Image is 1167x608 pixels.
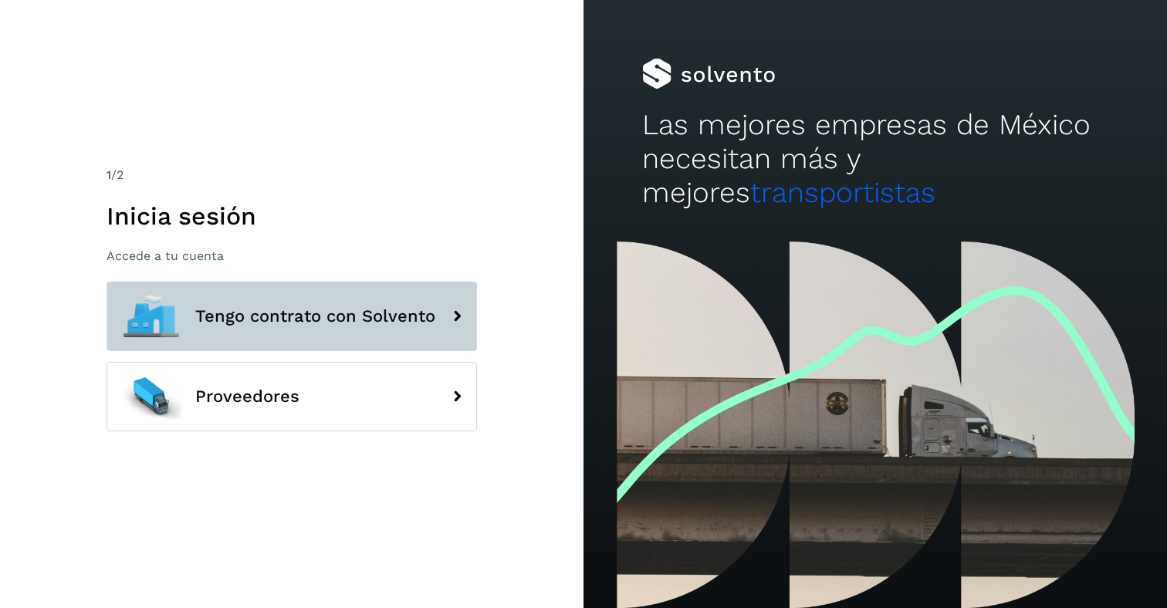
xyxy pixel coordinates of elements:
span: Proveedores [195,387,299,406]
span: Tengo contrato con Solvento [195,307,435,326]
h1: Inicia sesión [107,201,477,231]
p: Accede a tu cuenta [107,248,477,263]
button: Tengo contrato con Solvento [107,282,477,351]
h2: Las mejores empresas de México necesitan más y mejores [642,108,1109,211]
span: 1 [107,167,111,182]
div: /2 [107,166,477,184]
button: Proveedores [107,362,477,431]
span: transportistas [750,176,935,209]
